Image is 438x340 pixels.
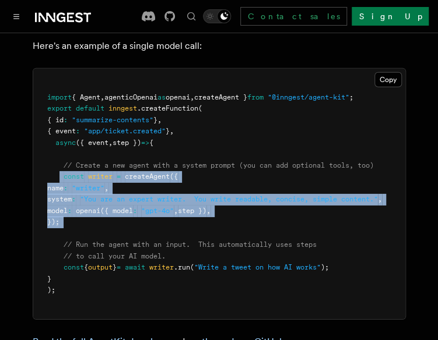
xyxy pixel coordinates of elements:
span: : [133,207,137,215]
span: writer [149,263,174,271]
span: openai [166,93,190,101]
span: : [68,207,72,215]
span: step }) [178,207,206,215]
span: { Agent [72,93,100,101]
a: Sign Up [352,7,429,26]
span: openai [76,207,100,215]
span: export [47,104,72,112]
span: const [64,172,84,180]
button: Copy [374,72,402,87]
span: , [157,116,162,124]
span: step }) [113,139,141,147]
span: "Write a tweet on how AI works" [194,263,321,271]
span: .run [174,263,190,271]
span: "app/ticket.created" [84,127,166,135]
span: , [108,139,113,147]
span: writer [88,172,113,180]
span: => [141,139,149,147]
span: name [47,184,64,192]
span: , [174,207,178,215]
span: from [247,93,264,101]
span: agenticOpenai [104,93,157,101]
p: Here's an example of a single model call: [33,38,406,54]
a: Contact sales [240,7,347,26]
span: inngest [108,104,137,112]
span: model [47,207,68,215]
span: , [100,93,104,101]
span: } [166,127,170,135]
span: : [64,116,68,124]
span: createAgent [125,172,170,180]
span: : [72,195,76,203]
span: ); [47,286,55,294]
span: , [206,207,211,215]
span: output [88,263,113,271]
span: { [149,139,153,147]
span: "You are an expert writer. You write readable, concise, simple content." [80,195,378,203]
span: import [47,93,72,101]
span: const [64,263,84,271]
span: , [104,184,108,192]
span: ({ event [76,139,108,147]
span: ; [349,93,353,101]
span: { event [47,127,76,135]
button: Toggle navigation [9,9,23,23]
span: }); [47,218,59,226]
span: as [157,93,166,101]
span: "writer" [72,184,104,192]
span: "summarize-contents" [72,116,153,124]
span: // Run the agent with an input. This automatically uses steps [64,240,317,249]
span: ({ model [100,207,133,215]
span: } [153,116,157,124]
span: "gpt-4o" [141,207,174,215]
button: Toggle dark mode [203,9,231,23]
span: async [55,139,76,147]
span: ( [198,104,202,112]
span: = [117,263,121,271]
span: ( [190,263,194,271]
span: await [125,263,145,271]
span: , [190,93,194,101]
span: .createFunction [137,104,198,112]
span: { [84,263,88,271]
span: } [113,263,117,271]
span: ({ [170,172,178,180]
span: // Create a new agent with a system prompt (you can add optional tools, too) [64,161,374,169]
span: : [76,127,80,135]
span: : [64,184,68,192]
span: = [117,172,121,180]
button: Find something... [184,9,198,23]
span: "@inngest/agent-kit" [268,93,349,101]
span: } [47,275,51,283]
span: default [76,104,104,112]
span: createAgent } [194,93,247,101]
span: { id [47,116,64,124]
span: ); [321,263,329,271]
span: , [378,195,382,203]
span: , [170,127,174,135]
span: system [47,195,72,203]
span: // to call your AI model. [64,252,166,260]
